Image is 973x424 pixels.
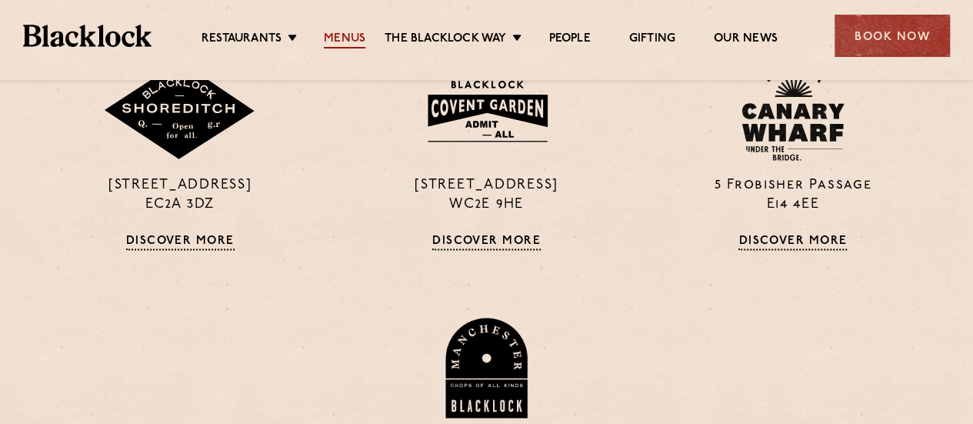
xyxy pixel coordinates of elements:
a: Discover More [126,235,235,250]
a: Restaurants [202,32,282,48]
img: BL_Textured_Logo-footer-cropped.svg [23,25,152,46]
a: Discover More [738,235,847,250]
a: Our News [714,32,778,48]
img: BL_Manchester_Logo-bleed.png [443,318,530,418]
p: [STREET_ADDRESS] EC2A 3DZ [38,176,322,215]
div: Book Now [835,15,950,57]
a: Discover More [432,235,541,250]
p: [STREET_ADDRESS] WC2E 9HE [345,176,628,215]
img: BLA_1470_CoventGarden_Website_Solid.svg [412,71,561,151]
p: 5 Frobisher Passage E14 4EE [651,176,935,215]
img: BL_CW_Logo_Website.svg [741,61,845,161]
a: Menus [324,32,365,48]
a: People [548,32,590,48]
img: Shoreditch-stamp-v2-default.svg [103,61,257,161]
a: The Blacklock Way [385,32,506,48]
a: Gifting [629,32,675,48]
